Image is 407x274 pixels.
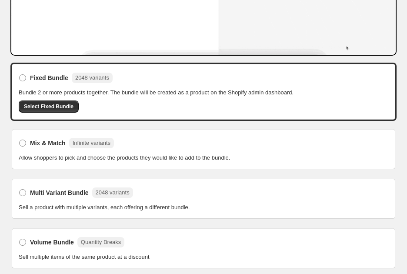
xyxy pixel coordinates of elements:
[75,74,109,81] span: 2048 variants
[73,140,110,146] span: Infinite variants
[19,100,79,113] button: Select Fixed Bundle
[30,188,89,197] span: Multi Variant Bundle
[96,189,130,196] span: 2048 variants
[30,139,66,147] span: Mix & Match
[19,154,230,162] span: Allow shoppers to pick and choose the products they would like to add to the bundle.
[81,239,121,245] span: Quantity Breaks
[19,88,294,97] span: Bundle 2 or more products together. The bundle will be created as a product on the Shopify admin ...
[30,238,74,247] span: Volume Bundle
[30,74,68,82] span: Fixed Bundle
[19,253,150,261] span: Sell multiple items of the same product at a discount
[24,103,73,110] span: Select Fixed Bundle
[19,203,190,212] span: Sell a product with multiple variants, each offering a different bundle.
